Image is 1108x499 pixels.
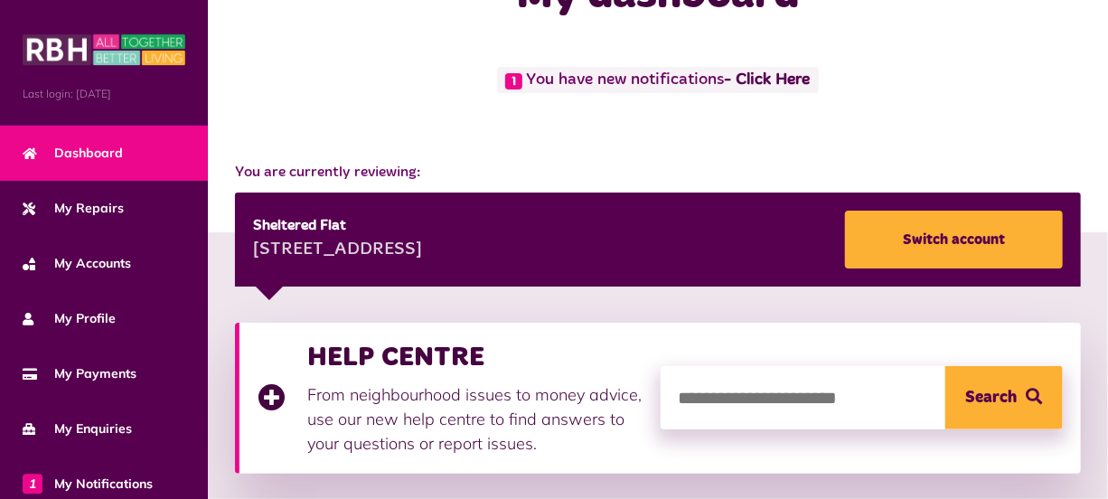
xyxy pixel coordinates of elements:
a: Switch account [845,211,1063,268]
span: 1 [23,474,42,494]
span: Search [966,366,1018,429]
span: You have new notifications [497,67,818,93]
span: You are currently reviewing: [235,162,1081,184]
span: My Notifications [23,475,153,494]
span: My Accounts [23,254,131,273]
button: Search [945,366,1063,429]
a: - Click Here [725,72,811,89]
span: Dashboard [23,144,123,163]
span: My Enquiries [23,419,132,438]
img: MyRBH [23,32,185,68]
div: [STREET_ADDRESS] [253,237,422,264]
p: From neighbourhood issues to money advice, use our new help centre to find answers to your questi... [307,382,643,456]
h3: HELP CENTRE [307,341,643,373]
span: My Profile [23,309,116,328]
span: 1 [505,73,522,89]
span: My Repairs [23,199,124,218]
span: Last login: [DATE] [23,86,185,102]
span: My Payments [23,364,136,383]
div: Sheltered Flat [253,215,422,237]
